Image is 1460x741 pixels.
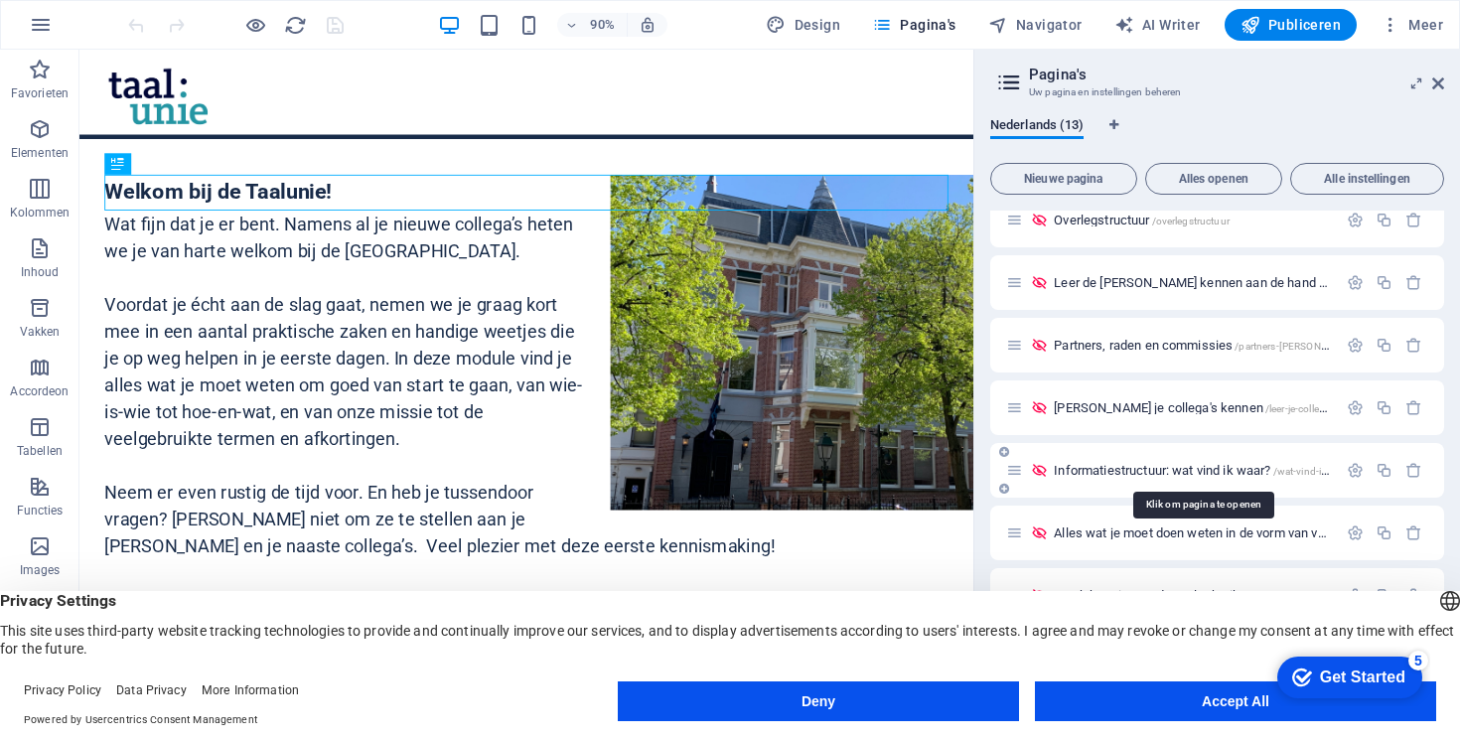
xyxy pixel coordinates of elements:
div: 5 [147,4,167,24]
button: Pagina's [864,9,964,41]
span: Alles openen [1154,173,1273,185]
div: Instellingen [1347,524,1364,541]
div: Verwijderen [1405,524,1422,541]
span: Meer [1381,15,1443,35]
button: 90% [557,13,628,37]
p: Kolommen [10,205,71,221]
p: Favorieten [11,85,69,101]
div: Leer de [PERSON_NAME] kennen aan de hand van publicaties [1048,276,1337,289]
i: Stel bij het wijzigen van de grootte van de weergegeven website automatisch het juist zoomniveau ... [639,16,657,34]
div: Verwijderen [1405,462,1422,479]
span: /wat-vind-ik-waar [1273,466,1351,477]
div: Informatiestructuur: wat vind ik waar?/wat-vind-ik-waar [1048,464,1337,477]
p: Vakken [20,324,61,340]
span: Alle instellingen [1299,173,1435,185]
span: /overlegstructuur [1152,216,1230,226]
div: Instellingen [1347,274,1364,291]
div: Overlegstructuur/overlegstructuur [1048,214,1337,226]
div: Verwijderen [1405,337,1422,354]
button: reload [283,13,307,37]
button: Design [758,9,848,41]
h6: 90% [587,13,619,37]
span: Pagina's [872,15,956,35]
div: Dupliceren [1376,399,1392,416]
div: Verwijderen [1405,274,1422,291]
p: Tabellen [17,443,63,459]
div: Verwijderen [1405,587,1422,604]
span: Navigator [988,15,1083,35]
div: Verwijderen [1405,212,1422,228]
span: Informatiestructuur: wat vind ik waar? [1054,463,1351,478]
div: Verwijderen [1405,399,1422,416]
div: Alles wat je moet doen weten in de vorm van veelgestelde vragen [1048,526,1337,539]
div: Instellingen [1347,212,1364,228]
div: Partners, raden en commissies/partners-[PERSON_NAME]-en-commissies [1048,339,1337,352]
button: Nieuwe pagina [990,163,1137,195]
p: Accordeon [10,383,69,399]
button: Meer [1373,9,1451,41]
div: Dupliceren [1376,462,1392,479]
span: Klik om pagina te openen [1054,400,1372,415]
div: Dupliceren [1376,274,1392,291]
div: Instellingen [1347,399,1364,416]
span: /partners-[PERSON_NAME]-en-commissies [1235,341,1429,352]
div: Taal-tabbladen [990,117,1444,155]
button: AI Writer [1106,9,1209,41]
div: Get Started 5 items remaining, 0% complete [16,10,161,52]
button: Alle instellingen [1290,163,1444,195]
span: Publiceren [1241,15,1341,35]
div: [PERSON_NAME] je collega's kennen/leer-je-collegas-kennen [1048,401,1337,414]
h2: Pagina's [1029,66,1444,83]
span: Klik om pagina te openen [1054,213,1230,227]
span: Nieuwe pagina [999,173,1128,185]
div: Dupliceren [1376,524,1392,541]
span: /leer-je-collegas-kennen [1265,403,1372,414]
div: Dupliceren [1376,337,1392,354]
p: Functies [17,503,64,519]
div: Instellingen [1347,337,1364,354]
span: Nederlands (13) [990,113,1084,141]
button: Klik hier om de voorbeeldmodus te verlaten en verder te gaan met bewerken [243,13,267,37]
h3: Uw pagina en instellingen beheren [1029,83,1404,101]
span: AI Writer [1114,15,1201,35]
div: Get Started [59,22,144,40]
div: Instellingen [1347,587,1364,604]
button: Publiceren [1225,9,1357,41]
p: Images [20,562,61,578]
button: Navigator [980,9,1091,41]
div: Instellingen [1347,462,1364,479]
div: Dupliceren [1376,587,1392,604]
i: Pagina opnieuw laden [284,14,307,37]
button: Alles openen [1145,163,1282,195]
p: Elementen [11,145,69,161]
div: Maak kennis met de veelgebruikte termen en afkortingen [1048,589,1337,602]
span: Klik om pagina te openen [1054,338,1429,353]
div: Dupliceren [1376,212,1392,228]
span: Design [766,15,840,35]
p: Inhoud [21,264,60,280]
